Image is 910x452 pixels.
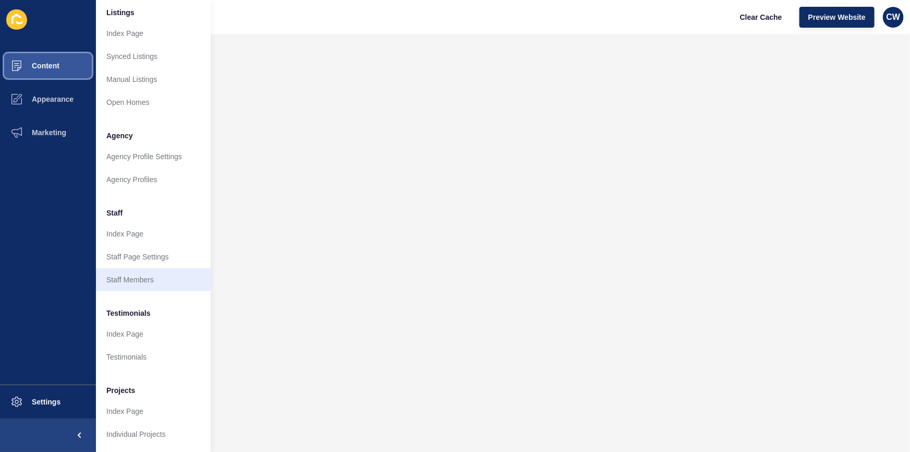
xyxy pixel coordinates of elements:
[731,7,791,28] button: Clear Cache
[96,323,211,346] a: Index Page
[799,7,875,28] button: Preview Website
[96,423,211,446] a: Individual Projects
[96,222,211,245] a: Index Page
[887,12,901,22] span: CW
[106,7,135,18] span: Listings
[106,208,123,218] span: Staff
[106,130,133,141] span: Agency
[96,245,211,268] a: Staff Page Settings
[96,68,211,91] a: Manual Listings
[96,22,211,45] a: Index Page
[96,145,211,168] a: Agency Profile Settings
[96,91,211,114] a: Open Homes
[96,45,211,68] a: Synced Listings
[96,400,211,423] a: Index Page
[106,385,135,396] span: Projects
[106,308,151,318] span: Testimonials
[96,268,211,291] a: Staff Members
[96,346,211,368] a: Testimonials
[96,168,211,191] a: Agency Profiles
[740,12,782,22] span: Clear Cache
[808,12,866,22] span: Preview Website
